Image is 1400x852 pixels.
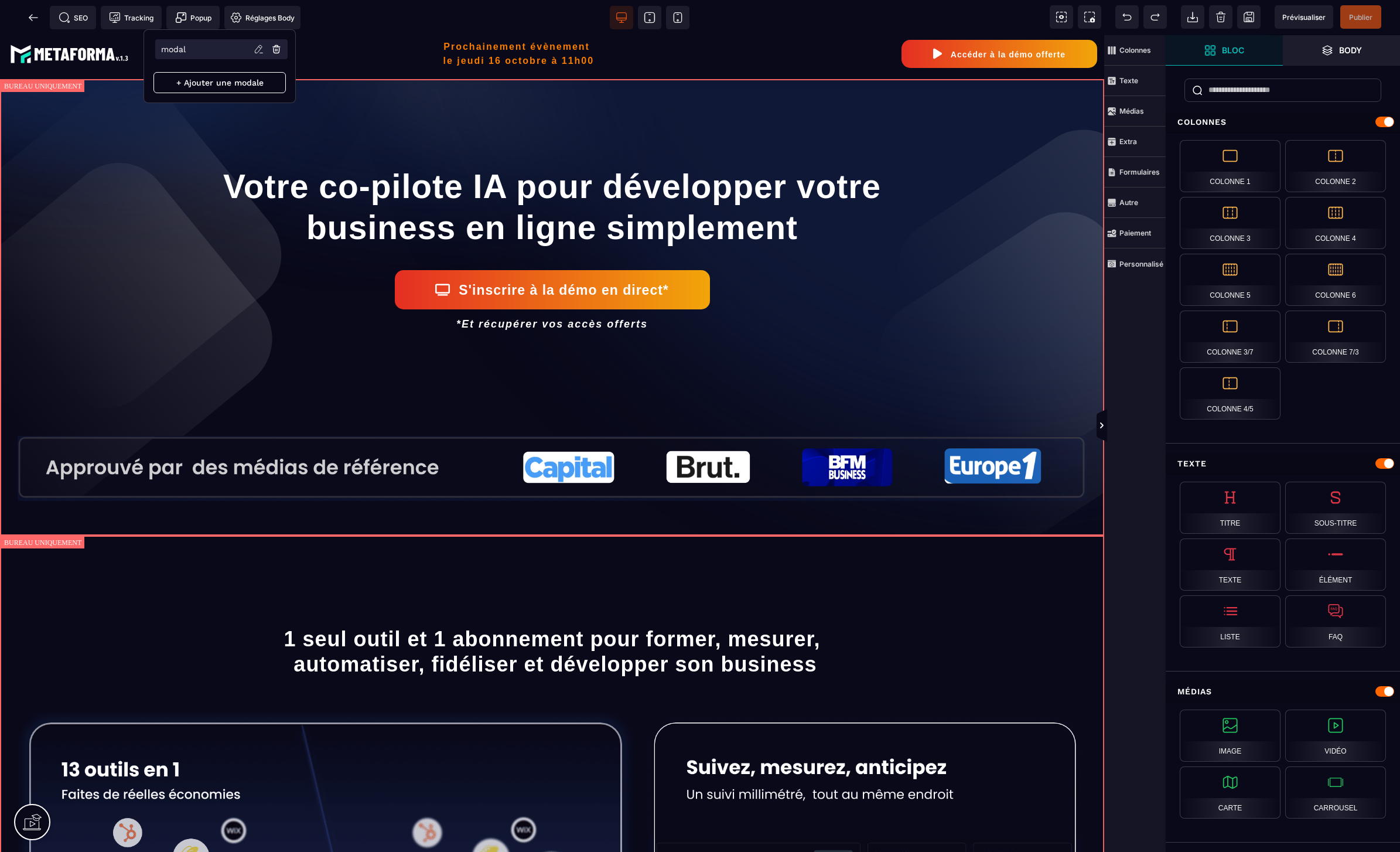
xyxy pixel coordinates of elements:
span: Paiement [1104,218,1166,248]
div: Carrousel [1285,766,1386,819]
div: Colonne 5 [1180,254,1281,306]
span: Prévisualiser [1282,13,1326,22]
div: Carte [1180,766,1281,819]
div: Texte [1166,453,1400,475]
strong: Body [1339,46,1362,54]
span: Enregistrer [1237,5,1261,29]
div: Colonne 1 [1180,140,1281,192]
div: Texte [1180,539,1281,591]
span: Voir les composants [1050,5,1073,29]
span: Favicon [224,6,301,29]
span: Personnalisé [1104,248,1166,279]
span: Extra [1104,127,1166,157]
div: Médias [1166,681,1400,703]
div: Sous-titre [1285,482,1386,534]
div: FAQ [1285,595,1386,647]
strong: Médias [1119,107,1144,115]
span: Métadata SEO [50,6,96,29]
span: Réglages Body [230,12,295,23]
div: Colonne 6 [1285,254,1386,306]
strong: Formulaires [1119,168,1160,176]
div: Image [1180,710,1281,762]
div: Vidéo [1285,710,1386,762]
span: Code de suivi [101,6,162,29]
div: Titre [1180,482,1281,534]
h2: Prochainement évènement le jeudi 16 octobre à 11h00 [136,5,902,33]
span: Retour [22,6,45,29]
span: Importer [1181,5,1204,29]
h1: Votre co-pilote IA pour développer votre business en ligne simplement [18,125,1087,219]
span: Ouvrir les calques [1283,35,1400,66]
strong: Extra [1119,137,1137,146]
div: Colonne 7/3 [1285,311,1386,363]
h1: 1 seul outil et 1 abonnement pour former, mesurer, automatiser, fidéliser et développer son business [18,585,1087,647]
span: Nettoyage [1209,5,1232,29]
strong: Autre [1119,198,1138,207]
span: Aperçu [1275,5,1333,29]
i: *Et récupérer vos accès offerts [456,283,648,295]
span: Autre [1104,188,1166,218]
span: Capture d'écran [1078,5,1101,29]
strong: Bloc [1222,46,1244,54]
span: Enregistrer le contenu [1340,5,1381,29]
div: Élément [1285,539,1386,591]
span: Colonnes [1104,35,1166,66]
button: S'inscrire à la démo en direct* [395,235,710,274]
div: Colonne 4/5 [1180,367,1281,420]
span: Voir tablette [638,6,661,29]
p: + Ajouter une modale [153,72,286,93]
div: Colonnes [1166,111,1400,133]
span: Formulaires [1104,157,1166,188]
span: Rétablir [1143,5,1167,29]
p: modal [161,45,186,54]
div: Colonne 3 [1180,197,1281,249]
span: Tracking [109,12,153,23]
span: Voir bureau [610,6,633,29]
span: Ouvrir les blocs [1166,35,1283,66]
div: Colonne 3/7 [1180,311,1281,363]
span: SEO [59,12,88,23]
span: Défaire [1115,5,1139,29]
img: 8fa9e2e868b1947d56ac74b6bb2c0e33_logo-meta-v1-2.fcd3b35b.svg [10,6,133,32]
span: Créer une alerte modale [166,6,220,29]
button: Accéder à la démo offerte [902,5,1097,33]
strong: Paiement [1119,229,1151,237]
span: Afficher les vues [1166,408,1177,444]
strong: Personnalisé [1119,260,1163,268]
div: Colonne 4 [1285,197,1386,249]
div: Colonne 2 [1285,140,1386,192]
span: Publier [1349,13,1372,22]
strong: Colonnes [1119,46,1151,54]
img: cedcaeaed21095557c16483233e6a24a_Capture_d%E2%80%99e%CC%81cran_2025-10-10_a%CC%80_12.46.04.png [18,401,1087,466]
span: Texte [1104,66,1166,96]
span: Médias [1104,96,1166,127]
span: Popup [175,12,211,23]
strong: Texte [1119,76,1138,85]
span: Voir mobile [666,6,689,29]
div: Liste [1180,595,1281,647]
